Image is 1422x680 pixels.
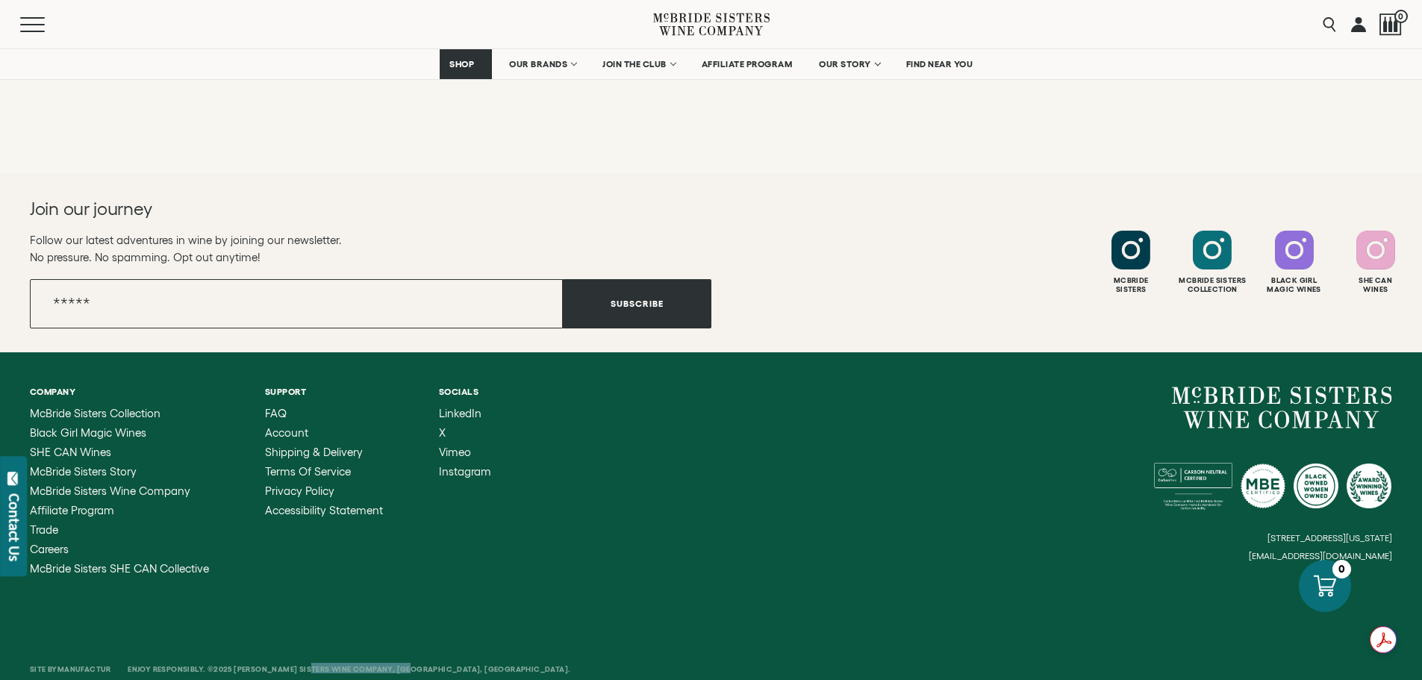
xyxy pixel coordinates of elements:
span: Privacy Policy [265,484,334,497]
a: FIND NEAR YOU [896,49,983,79]
a: Follow SHE CAN Wines on Instagram She CanWines [1337,231,1415,294]
a: X [439,427,491,439]
span: FAQ [265,407,287,419]
small: [EMAIL_ADDRESS][DOMAIN_NAME] [1249,551,1392,561]
span: Vimeo [439,446,471,458]
span: Trade [30,523,58,536]
a: McBride Sisters Wine Company [30,485,209,497]
span: 0 [1394,10,1408,23]
span: Shipping & Delivery [265,446,363,458]
a: McBride Sisters SHE CAN Collective [30,563,209,575]
a: Careers [30,543,209,555]
a: SHOP [440,49,492,79]
a: AFFILIATE PROGRAM [692,49,802,79]
a: McBride Sisters Collection [30,408,209,419]
a: Accessibility Statement [265,505,383,517]
span: Careers [30,543,69,555]
a: McBride Sisters Wine Company [1172,387,1392,428]
a: Shipping & Delivery [265,446,383,458]
span: Site By [30,665,113,673]
a: Black Girl Magic Wines [30,427,209,439]
span: Instagram [439,465,491,478]
a: Privacy Policy [265,485,383,497]
span: SHE CAN Wines [30,446,111,458]
span: McBride Sisters Collection [30,407,160,419]
span: LinkedIn [439,407,481,419]
a: OUR BRANDS [499,49,585,79]
p: Follow our latest adventures in wine by joining our newsletter. No pressure. No spamming. Opt out... [30,231,711,266]
input: Email [30,279,563,328]
span: AFFILIATE PROGRAM [702,59,793,69]
span: Black Girl Magic Wines [30,426,146,439]
a: McBride Sisters Story [30,466,209,478]
a: Manufactur [57,665,111,673]
a: Follow McBride Sisters on Instagram McbrideSisters [1092,231,1170,294]
a: OUR STORY [809,49,889,79]
div: Black Girl Magic Wines [1256,276,1333,294]
a: Affiliate Program [30,505,209,517]
div: 0 [1332,560,1351,578]
h2: Join our journey [30,197,643,221]
a: LinkedIn [439,408,491,419]
span: OUR BRANDS [509,59,567,69]
span: JOIN THE CLUB [602,59,667,69]
span: Account [265,426,308,439]
small: [STREET_ADDRESS][US_STATE] [1267,533,1392,543]
span: McBride Sisters Story [30,465,137,478]
div: Mcbride Sisters Collection [1173,276,1251,294]
span: OUR STORY [819,59,871,69]
div: She Can Wines [1337,276,1415,294]
button: Subscribe [563,279,711,328]
span: Affiliate Program [30,504,114,517]
span: Enjoy Responsibly. ©2025 [PERSON_NAME] Sisters Wine Company, [GEOGRAPHIC_DATA], [GEOGRAPHIC_DATA]. [128,665,570,673]
button: Mobile Menu Trigger [20,17,74,32]
a: Instagram [439,466,491,478]
a: Vimeo [439,446,491,458]
span: McBride Sisters Wine Company [30,484,190,497]
span: SHOP [449,59,475,69]
span: Terms of Service [265,465,351,478]
a: SHE CAN Wines [30,446,209,458]
a: FAQ [265,408,383,419]
a: Terms of Service [265,466,383,478]
a: JOIN THE CLUB [593,49,685,79]
a: Follow McBride Sisters Collection on Instagram Mcbride SistersCollection [1173,231,1251,294]
span: McBride Sisters SHE CAN Collective [30,562,209,575]
div: Contact Us [7,493,22,561]
span: X [439,426,446,439]
span: FIND NEAR YOU [906,59,973,69]
a: Trade [30,524,209,536]
a: Follow Black Girl Magic Wines on Instagram Black GirlMagic Wines [1256,231,1333,294]
div: Mcbride Sisters [1092,276,1170,294]
a: Account [265,427,383,439]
